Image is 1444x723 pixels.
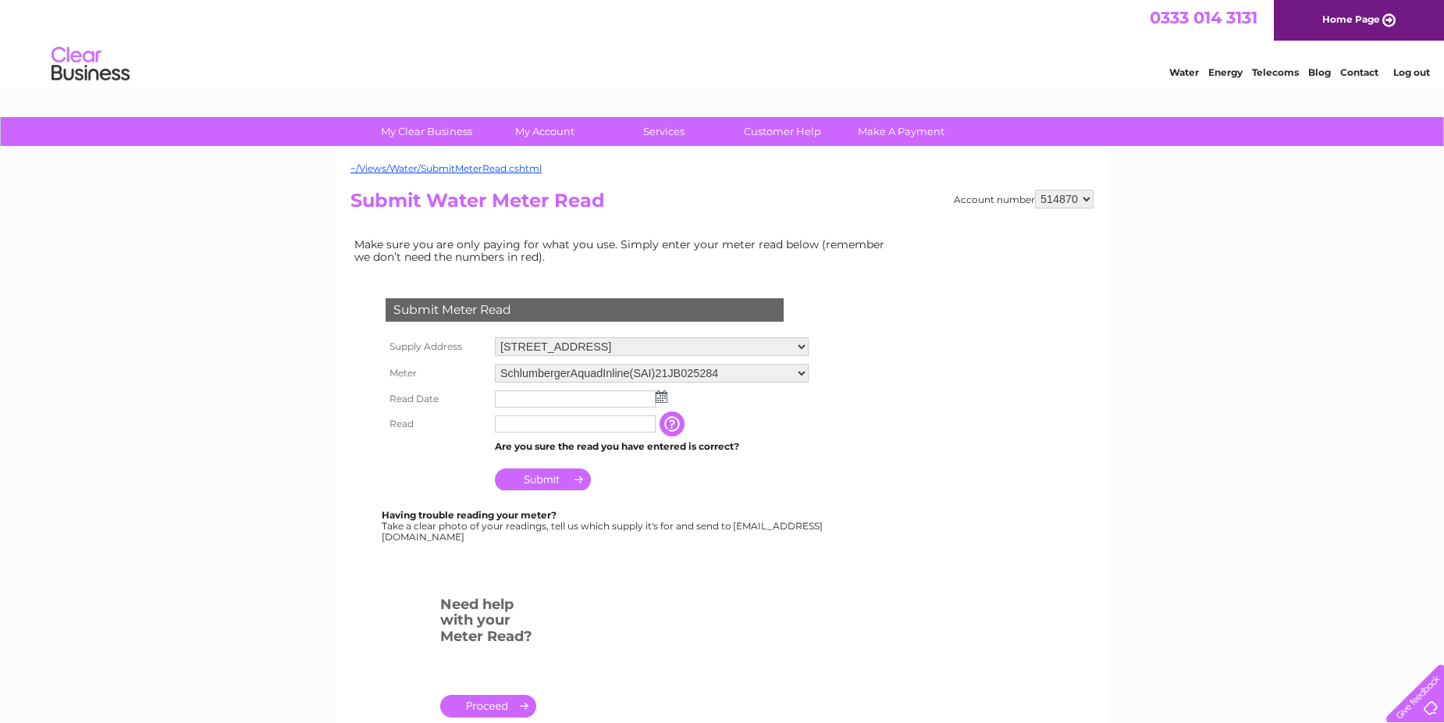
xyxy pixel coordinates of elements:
[1340,66,1378,78] a: Contact
[362,117,491,146] a: My Clear Business
[954,190,1094,208] div: Account number
[718,117,847,146] a: Customer Help
[382,360,491,386] th: Meter
[382,510,825,542] div: Take a clear photo of your readings, tell us which supply it's for and send to [EMAIL_ADDRESS][DO...
[350,190,1094,219] h2: Submit Water Meter Read
[1308,66,1331,78] a: Blog
[1150,8,1257,27] a: 0333 014 3131
[51,41,130,88] img: logo.png
[660,411,688,436] input: Information
[1208,66,1243,78] a: Energy
[382,386,491,411] th: Read Date
[491,436,813,457] td: Are you sure the read you have entered is correct?
[440,695,536,718] a: .
[1169,66,1199,78] a: Water
[382,411,491,436] th: Read
[350,162,542,174] a: ~/Views/Water/SubmitMeterRead.cshtml
[350,234,897,267] td: Make sure you are only paying for what you use. Simply enter your meter read below (remember we d...
[382,333,491,360] th: Supply Address
[440,593,536,653] h3: Need help with your Meter Read?
[495,468,591,490] input: Submit
[354,9,1092,76] div: Clear Business is a trading name of Verastar Limited (registered in [GEOGRAPHIC_DATA] No. 3667643...
[386,298,784,322] div: Submit Meter Read
[656,390,667,403] img: ...
[481,117,610,146] a: My Account
[599,117,728,146] a: Services
[1393,66,1430,78] a: Log out
[837,117,966,146] a: Make A Payment
[382,509,557,521] b: Having trouble reading your meter?
[1252,66,1299,78] a: Telecoms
